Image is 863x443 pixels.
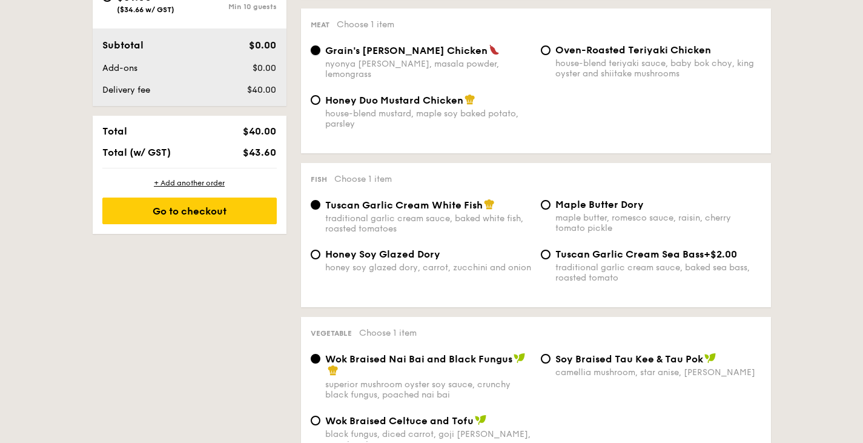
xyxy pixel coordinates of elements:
span: Choose 1 item [334,174,392,184]
img: icon-chef-hat.a58ddaea.svg [328,365,339,376]
div: Go to checkout [102,198,277,224]
span: Vegetable [311,329,352,338]
span: Total [102,125,127,137]
div: maple butter, romesco sauce, raisin, cherry tomato pickle [555,213,761,233]
span: $0.00 [253,63,276,73]
span: Tuscan Garlic Cream White Fish [325,199,483,211]
input: ⁠Soy Braised Tau Kee & Tau Pokcamellia mushroom, star anise, [PERSON_NAME] [541,354,551,364]
input: Tuscan Garlic Cream Sea Bass+$2.00traditional garlic cream sauce, baked sea bass, roasted tomato [541,250,551,259]
span: Meat [311,21,329,29]
img: icon-vegan.f8ff3823.svg [514,353,526,364]
span: Tuscan Garlic Cream Sea Bass [555,248,704,260]
input: Tuscan Garlic Cream White Fishtraditional garlic cream sauce, baked white fish, roasted tomatoes [311,200,320,210]
input: Honey Soy Glazed Doryhoney soy glazed dory, carrot, zucchini and onion [311,250,320,259]
span: Subtotal [102,39,144,51]
div: nyonya [PERSON_NAME], masala powder, lemongrass [325,59,531,79]
img: icon-spicy.37a8142b.svg [489,44,500,55]
span: Oven-Roasted Teriyaki Chicken [555,44,711,56]
img: icon-chef-hat.a58ddaea.svg [484,199,495,210]
span: Wok Braised Nai Bai and Black Fungus [325,353,512,365]
div: Min 10 guests [190,2,277,11]
input: Wok Braised Celtuce and Tofublack fungus, diced carrot, goji [PERSON_NAME], superior ginger sauce [311,416,320,425]
span: $43.60 [243,147,276,158]
input: Oven-Roasted Teriyaki Chickenhouse-blend teriyaki sauce, baby bok choy, king oyster and shiitake ... [541,45,551,55]
span: Choose 1 item [359,328,417,338]
span: Grain's [PERSON_NAME] Chicken [325,45,488,56]
span: +$2.00 [704,248,737,260]
span: Maple Butter Dory [555,199,644,210]
span: Honey Duo Mustard Chicken [325,95,463,106]
div: house-blend mustard, maple soy baked potato, parsley [325,108,531,129]
span: Add-ons [102,63,137,73]
span: ($34.66 w/ GST) [117,5,174,14]
img: icon-vegan.f8ff3823.svg [704,353,716,364]
div: honey soy glazed dory, carrot, zucchini and onion [325,262,531,273]
span: Wok Braised Celtuce and Tofu [325,415,474,427]
input: Grain's [PERSON_NAME] Chickennyonya [PERSON_NAME], masala powder, lemongrass [311,45,320,55]
div: traditional garlic cream sauce, baked sea bass, roasted tomato [555,262,761,283]
img: icon-vegan.f8ff3823.svg [475,415,487,425]
img: icon-chef-hat.a58ddaea.svg [465,94,475,105]
div: superior mushroom oyster soy sauce, crunchy black fungus, poached nai bai [325,379,531,400]
span: $40.00 [243,125,276,137]
input: Wok Braised Nai Bai and Black Fungussuperior mushroom oyster soy sauce, crunchy black fungus, poa... [311,354,320,364]
input: Honey Duo Mustard Chickenhouse-blend mustard, maple soy baked potato, parsley [311,95,320,105]
div: camellia mushroom, star anise, [PERSON_NAME] [555,367,761,378]
span: Total (w/ GST) [102,147,171,158]
span: $40.00 [247,85,276,95]
span: ⁠Soy Braised Tau Kee & Tau Pok [555,353,703,365]
span: Fish [311,175,327,184]
input: Maple Butter Dorymaple butter, romesco sauce, raisin, cherry tomato pickle [541,200,551,210]
span: Choose 1 item [337,19,394,30]
div: house-blend teriyaki sauce, baby bok choy, king oyster and shiitake mushrooms [555,58,761,79]
span: $0.00 [249,39,276,51]
span: Delivery fee [102,85,150,95]
div: traditional garlic cream sauce, baked white fish, roasted tomatoes [325,213,531,234]
span: Honey Soy Glazed Dory [325,248,440,260]
div: + Add another order [102,178,277,188]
